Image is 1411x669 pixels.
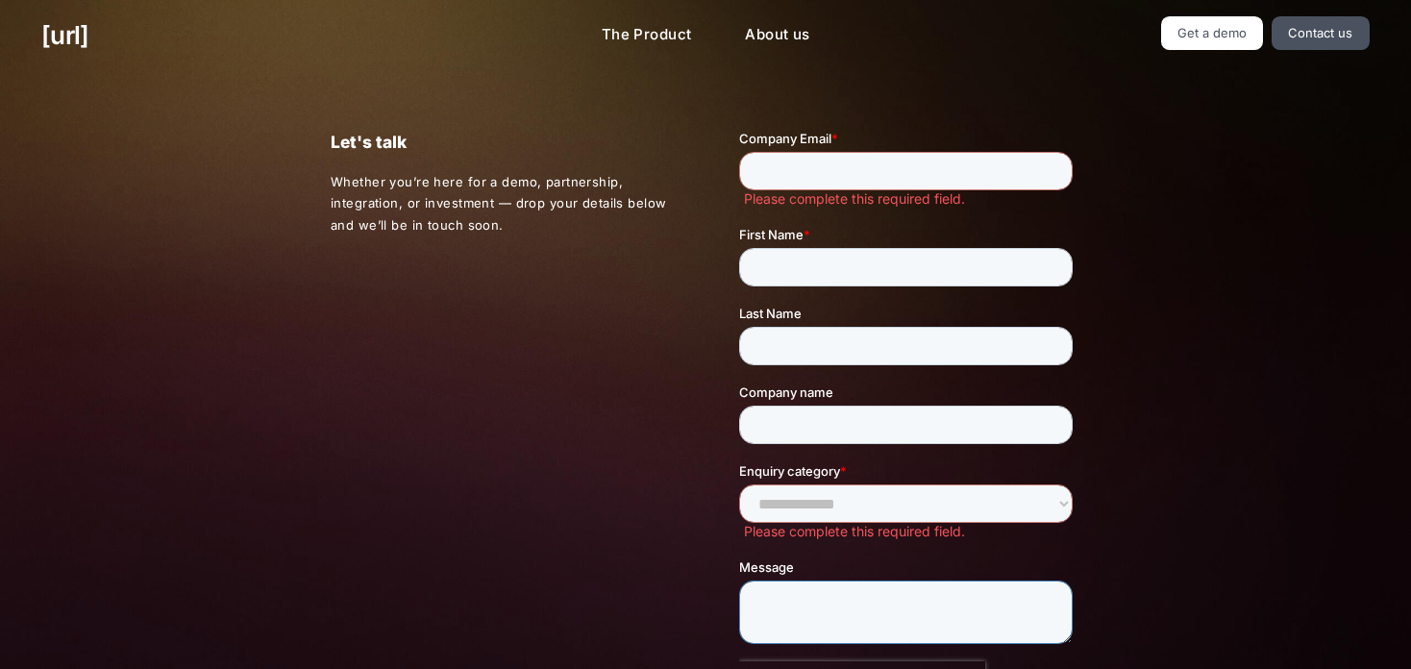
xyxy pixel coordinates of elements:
[331,129,672,156] p: Let's talk
[331,171,673,236] p: Whether you’re here for a demo, partnership, integration, or investment — drop your details below...
[1161,16,1264,50] a: Get a demo
[1272,16,1370,50] a: Contact us
[586,16,707,54] a: The Product
[41,16,88,54] a: [URL]
[730,16,825,54] a: About us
